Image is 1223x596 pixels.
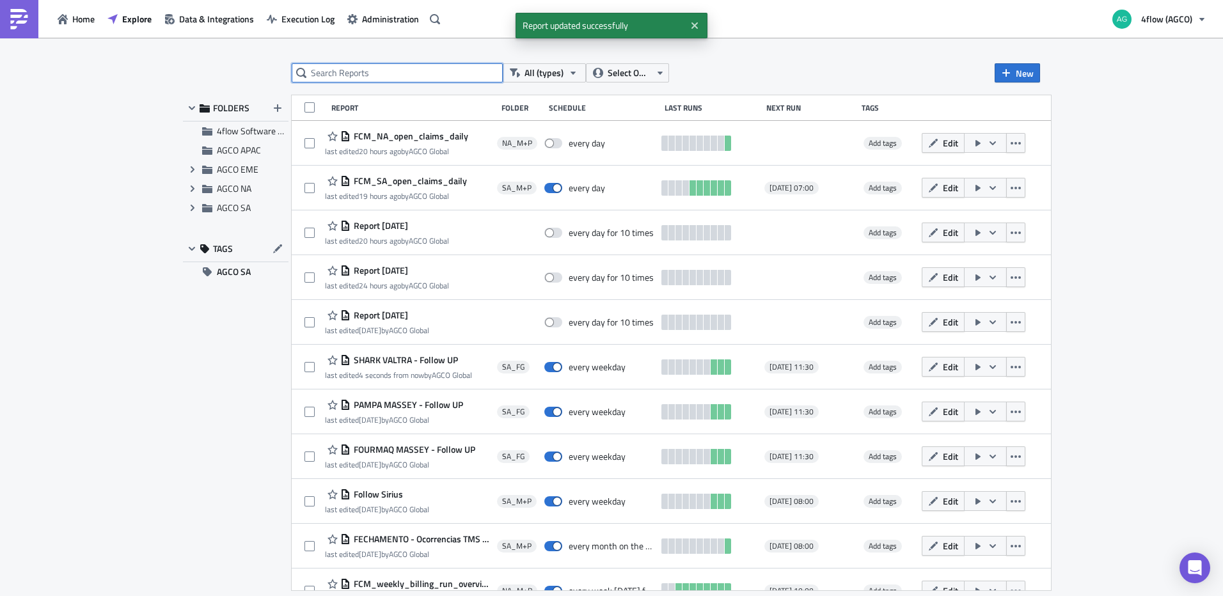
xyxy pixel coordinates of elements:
time: 2025-09-10T15:00:15Z [359,414,381,426]
span: NA_M+P [502,586,532,596]
span: Data & Integrations [179,12,254,26]
div: last edited by AGCO Global [325,236,449,246]
button: Select Owner [586,63,669,82]
span: AGCO SA [217,262,251,281]
span: Edit [943,271,958,284]
button: Close [685,16,704,35]
span: [DATE] 11:30 [769,451,814,462]
div: last edited by AGCO Global [325,505,429,514]
time: 2025-09-11T17:21:11Z [359,145,401,157]
span: Follow Sirius [351,489,403,500]
span: All (types) [525,66,564,80]
span: TAGS [213,243,233,255]
span: AGCO EME [217,162,258,176]
input: Search Reports [292,63,503,82]
span: FCM_NA_open_claims_daily [351,130,468,142]
span: SA_FG [502,407,525,417]
button: New [995,63,1040,82]
span: NA_M+P [502,138,532,148]
div: last edited by AGCO Global [325,415,463,425]
div: every weekday [569,496,626,507]
button: Edit [922,357,965,377]
span: Add tags [864,405,902,418]
button: Data & Integrations [158,9,260,29]
span: Add tags [864,226,902,239]
button: Edit [922,446,965,466]
span: Edit [943,494,958,508]
span: SA_M+P [502,496,532,506]
div: Open Intercom Messenger [1180,553,1210,583]
div: every month on the 5th [569,540,654,552]
span: Add tags [869,361,897,373]
span: Edit [943,539,958,553]
span: Add tags [869,137,897,149]
button: Administration [341,9,425,29]
div: Folder [501,103,542,113]
span: Add tags [869,182,897,194]
a: Execution Log [260,9,341,29]
span: SHARK VALTRA - Follow UP [351,354,458,366]
span: Execution Log [281,12,335,26]
div: last edited by AGCO Global [325,146,468,156]
span: Home [72,12,95,26]
span: Add tags [869,450,897,462]
span: Edit [943,315,958,329]
img: Avatar [1111,8,1133,30]
span: FOURMAQ MASSEY - Follow UP [351,444,475,455]
button: 4flow (AGCO) [1105,5,1213,33]
span: AGCO APAC [217,143,261,157]
span: PAMPA MASSEY - Follow UP [351,399,463,411]
div: Tags [862,103,916,113]
span: Add tags [864,495,902,508]
span: [DATE] 08:00 [769,496,814,506]
div: every day for 10 times [569,272,654,283]
span: Add tags [864,316,902,329]
div: last edited by AGCO Global [325,460,475,469]
span: Add tags [869,405,897,418]
span: Add tags [864,137,902,150]
div: last edited by AGCO Global [325,191,467,201]
span: FCM_weekly_billing_run_overview [351,578,490,590]
span: [DATE] 07:00 [769,183,814,193]
div: every day [569,182,605,194]
button: Edit [922,178,965,198]
span: Add tags [869,495,897,507]
button: Explore [101,9,158,29]
div: every day [569,137,605,149]
button: All (types) [503,63,586,82]
time: 2025-09-11T11:06:47Z [359,324,381,336]
span: SA_M+P [502,541,532,551]
span: Edit [943,181,958,194]
span: Edit [943,405,958,418]
span: Add tags [864,182,902,194]
span: [DATE] 10:00 [769,586,814,596]
span: AGCO SA [217,201,251,214]
span: Report 2025-09-11 [351,220,408,231]
span: 4flow Software KAM [217,124,296,137]
span: Add tags [864,450,902,463]
time: 2025-09-11T17:50:58Z [359,190,401,202]
span: Add tags [869,271,897,283]
button: Edit [922,223,965,242]
button: Edit [922,133,965,153]
span: Edit [943,136,958,150]
time: 2025-09-11T16:42:17Z [359,235,401,247]
img: PushMetrics [9,9,29,29]
span: FOLDERS [213,102,249,114]
span: Add tags [864,361,902,373]
span: Add tags [864,540,902,553]
div: every weekday [569,361,626,373]
div: Last Runs [665,103,760,113]
div: every weekday [569,451,626,462]
span: FECHAMENTO - Ocorrencias TMS - Mes anterior - SIRIUS [351,533,490,545]
span: Add tags [869,540,897,552]
span: AGCO NA [217,182,251,195]
time: 2025-09-11T13:38:01Z [359,279,401,292]
button: Edit [922,491,965,511]
time: 2025-09-09T17:57:41Z [359,548,381,560]
button: Home [51,9,101,29]
span: Explore [122,12,152,26]
div: every day for 10 times [569,317,654,328]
